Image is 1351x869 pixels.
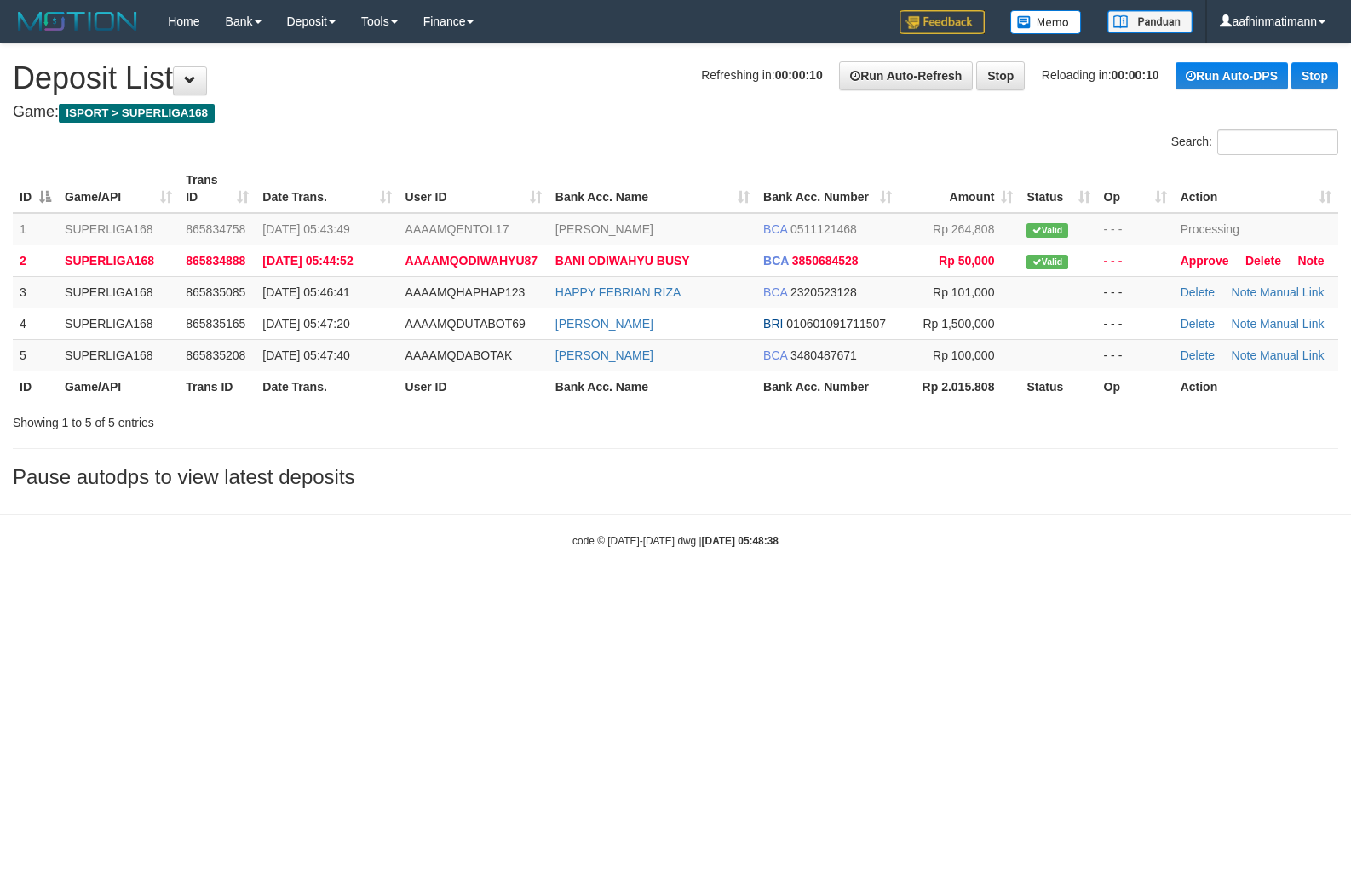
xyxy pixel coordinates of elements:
td: SUPERLIGA168 [58,276,179,308]
a: Run Auto-DPS [1176,62,1288,89]
a: Manual Link [1260,317,1325,331]
span: BCA [763,222,787,236]
strong: [DATE] 05:48:38 [702,535,779,547]
td: - - - [1097,213,1174,245]
span: Rp 101,000 [933,285,994,299]
a: Manual Link [1260,285,1325,299]
span: Copy 010601091711507 to clipboard [786,317,886,331]
th: Action [1174,371,1338,402]
th: ID: activate to sort column descending [13,164,58,213]
a: HAPPY FEBRIAN RIZA [555,285,681,299]
td: - - - [1097,308,1174,339]
span: [DATE] 05:47:20 [262,317,349,331]
span: Rp 100,000 [933,348,994,362]
span: Copy 0511121468 to clipboard [790,222,857,236]
span: BCA [763,285,787,299]
a: [PERSON_NAME] [555,348,653,362]
th: Date Trans. [256,371,398,402]
label: Search: [1171,129,1338,155]
th: Date Trans.: activate to sort column ascending [256,164,398,213]
img: MOTION_logo.png [13,9,142,34]
th: Status [1020,371,1096,402]
span: Copy 2320523128 to clipboard [790,285,857,299]
a: Delete [1181,285,1215,299]
span: [DATE] 05:44:52 [262,254,353,268]
span: [DATE] 05:46:41 [262,285,349,299]
a: Stop [976,61,1025,90]
td: SUPERLIGA168 [58,339,179,371]
th: Bank Acc. Number [756,371,899,402]
td: 4 [13,308,58,339]
img: panduan.png [1107,10,1193,33]
th: Status: activate to sort column ascending [1020,164,1096,213]
td: - - - [1097,276,1174,308]
th: Op [1097,371,1174,402]
span: 865834888 [186,254,245,268]
small: code © [DATE]-[DATE] dwg | [572,535,779,547]
th: User ID: activate to sort column ascending [399,164,549,213]
span: Valid transaction [1026,223,1067,238]
td: 5 [13,339,58,371]
span: 865835085 [186,285,245,299]
th: Op: activate to sort column ascending [1097,164,1174,213]
span: Refreshing in: [701,68,822,82]
span: AAAAMQODIWAHYU87 [405,254,538,268]
span: Rp 264,808 [933,222,994,236]
a: Delete [1181,317,1215,331]
span: Reloading in: [1042,68,1159,82]
th: ID [13,371,58,402]
a: Delete [1181,348,1215,362]
strong: 00:00:10 [1112,68,1159,82]
th: Trans ID [179,371,256,402]
span: 865835165 [186,317,245,331]
td: 3 [13,276,58,308]
a: Note [1232,317,1257,331]
h1: Deposit List [13,61,1338,95]
img: Button%20Memo.svg [1010,10,1082,34]
span: Valid transaction [1026,255,1067,269]
span: Rp 50,000 [939,254,994,268]
span: BCA [763,348,787,362]
a: Stop [1291,62,1338,89]
td: SUPERLIGA168 [58,308,179,339]
h3: Pause autodps to view latest deposits [13,466,1338,488]
span: Copy 3480487671 to clipboard [790,348,857,362]
input: Search: [1217,129,1338,155]
th: Bank Acc. Name: activate to sort column ascending [549,164,756,213]
td: - - - [1097,339,1174,371]
span: ISPORT > SUPERLIGA168 [59,104,215,123]
span: BRI [763,317,783,331]
span: AAAAMQDABOTAK [405,348,513,362]
td: SUPERLIGA168 [58,213,179,245]
span: 865835208 [186,348,245,362]
th: Game/API [58,371,179,402]
a: Note [1297,254,1324,268]
a: [PERSON_NAME] [555,222,653,236]
span: AAAAMQHAPHAP123 [405,285,526,299]
th: User ID [399,371,549,402]
a: Note [1232,285,1257,299]
span: [DATE] 05:47:40 [262,348,349,362]
th: Action: activate to sort column ascending [1174,164,1338,213]
td: Processing [1174,213,1338,245]
span: 865834758 [186,222,245,236]
th: Bank Acc. Number: activate to sort column ascending [756,164,899,213]
span: AAAAMQDUTABOT69 [405,317,526,331]
span: AAAAMQENTOL17 [405,222,509,236]
th: Rp 2.015.808 [899,371,1020,402]
h4: Game: [13,104,1338,121]
img: Feedback.jpg [900,10,985,34]
td: 2 [13,245,58,276]
a: Run Auto-Refresh [839,61,973,90]
a: [PERSON_NAME] [555,317,653,331]
strong: 00:00:10 [775,68,823,82]
th: Trans ID: activate to sort column ascending [179,164,256,213]
td: - - - [1097,245,1174,276]
span: BCA [763,254,789,268]
a: BANI ODIWAHYU BUSY [555,254,690,268]
span: Copy 3850684528 to clipboard [792,254,859,268]
div: Showing 1 to 5 of 5 entries [13,407,550,431]
span: Rp 1,500,000 [923,317,994,331]
a: Manual Link [1260,348,1325,362]
a: Approve [1181,254,1229,268]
